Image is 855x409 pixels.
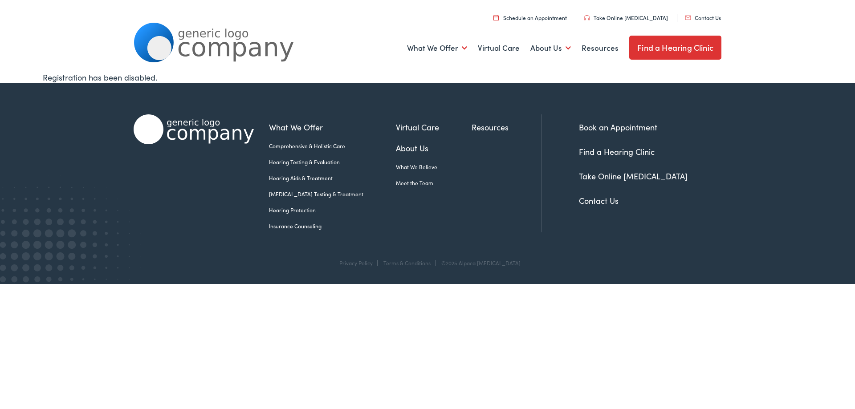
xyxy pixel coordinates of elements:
[472,121,541,133] a: Resources
[269,158,396,166] a: Hearing Testing & Evaluation
[269,206,396,214] a: Hearing Protection
[579,146,655,157] a: Find a Hearing Clinic
[269,222,396,230] a: Insurance Counseling
[43,71,812,83] div: Registration has been disabled.
[396,163,472,171] a: What We Believe
[584,14,668,21] a: Take Online [MEDICAL_DATA]
[269,190,396,198] a: [MEDICAL_DATA] Testing & Treatment
[407,32,467,65] a: What We Offer
[582,32,619,65] a: Resources
[396,121,472,133] a: Virtual Care
[269,121,396,133] a: What We Offer
[685,14,721,21] a: Contact Us
[396,179,472,187] a: Meet the Team
[269,142,396,150] a: Comprehensive & Holistic Care
[396,142,472,154] a: About Us
[134,114,254,144] img: Alpaca Audiology
[493,15,499,20] img: utility icon
[579,195,619,206] a: Contact Us
[685,16,691,20] img: utility icon
[269,174,396,182] a: Hearing Aids & Treatment
[629,36,721,60] a: Find a Hearing Clinic
[493,14,567,21] a: Schedule an Appointment
[437,260,521,266] div: ©2025 Alpaca [MEDICAL_DATA]
[579,121,657,133] a: Book an Appointment
[579,170,688,182] a: Take Online [MEDICAL_DATA]
[383,259,431,267] a: Terms & Conditions
[478,32,520,65] a: Virtual Care
[530,32,571,65] a: About Us
[584,15,590,20] img: utility icon
[339,259,373,267] a: Privacy Policy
